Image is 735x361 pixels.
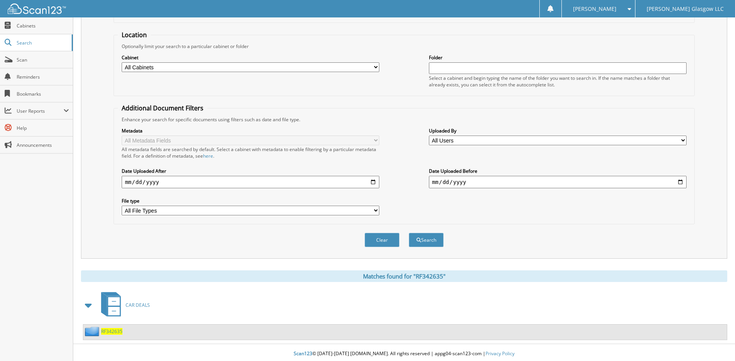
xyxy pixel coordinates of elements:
span: User Reports [17,108,64,114]
input: start [122,176,379,188]
label: Metadata [122,127,379,134]
div: Select a cabinet and begin typing the name of the folder you want to search in. If the name match... [429,75,687,88]
a: CAR DEALS [96,290,150,320]
span: Scan [17,57,69,63]
label: File type [122,198,379,204]
span: Announcements [17,142,69,148]
button: Clear [365,233,399,247]
label: Date Uploaded Before [429,168,687,174]
div: Enhance your search for specific documents using filters such as date and file type. [118,116,690,123]
label: Folder [429,54,687,61]
span: Bookmarks [17,91,69,97]
span: Reminders [17,74,69,80]
span: [PERSON_NAME] [573,7,616,11]
legend: Location [118,31,151,39]
a: here [203,153,213,159]
span: [PERSON_NAME] Glasgow LLC [647,7,724,11]
a: Privacy Policy [485,350,515,357]
span: Search [17,40,68,46]
span: Scan123 [294,350,312,357]
label: Date Uploaded After [122,168,379,174]
a: RF342635 [101,328,122,335]
div: Optionally limit your search to a particular cabinet or folder [118,43,690,50]
input: end [429,176,687,188]
img: folder2.png [85,327,101,336]
span: CAR DEALS [126,302,150,308]
span: Help [17,125,69,131]
span: Cabinets [17,22,69,29]
div: All metadata fields are searched by default. Select a cabinet with metadata to enable filtering b... [122,146,379,159]
img: scan123-logo-white.svg [8,3,66,14]
button: Search [409,233,444,247]
div: Matches found for "RF342635" [81,270,727,282]
label: Uploaded By [429,127,687,134]
label: Cabinet [122,54,379,61]
legend: Additional Document Filters [118,104,207,112]
iframe: Chat Widget [696,324,735,361]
